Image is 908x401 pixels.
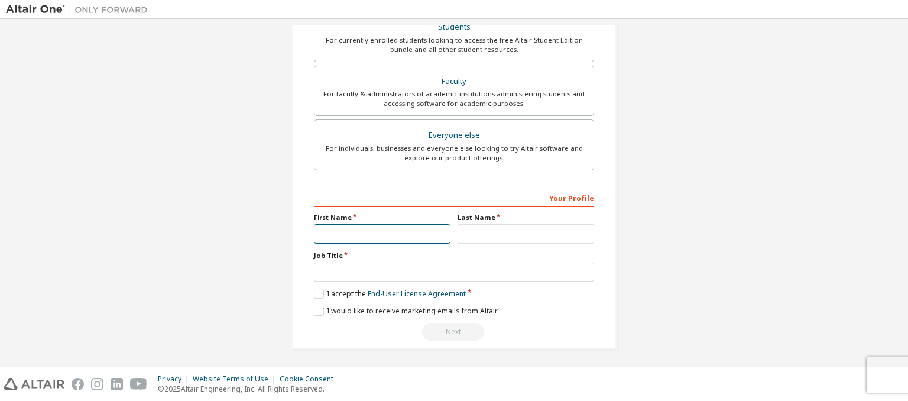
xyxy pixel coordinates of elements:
[6,4,154,15] img: Altair One
[314,306,498,316] label: I would like to receive marketing emails from Altair
[193,374,280,384] div: Website Terms of Use
[314,323,594,341] div: Read and acccept EULA to continue
[91,378,103,390] img: instagram.svg
[158,374,193,384] div: Privacy
[322,73,586,90] div: Faculty
[322,35,586,54] div: For currently enrolled students looking to access the free Altair Student Edition bundle and all ...
[72,378,84,390] img: facebook.svg
[322,19,586,35] div: Students
[280,374,340,384] div: Cookie Consent
[130,378,147,390] img: youtube.svg
[458,213,594,222] label: Last Name
[158,384,340,394] p: © 2025 Altair Engineering, Inc. All Rights Reserved.
[111,378,123,390] img: linkedin.svg
[4,378,64,390] img: altair_logo.svg
[314,188,594,207] div: Your Profile
[322,89,586,108] div: For faculty & administrators of academic institutions administering students and accessing softwa...
[322,127,586,144] div: Everyone else
[314,289,466,299] label: I accept the
[322,144,586,163] div: For individuals, businesses and everyone else looking to try Altair software and explore our prod...
[314,251,594,260] label: Job Title
[368,289,466,299] a: End-User License Agreement
[314,213,450,222] label: First Name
